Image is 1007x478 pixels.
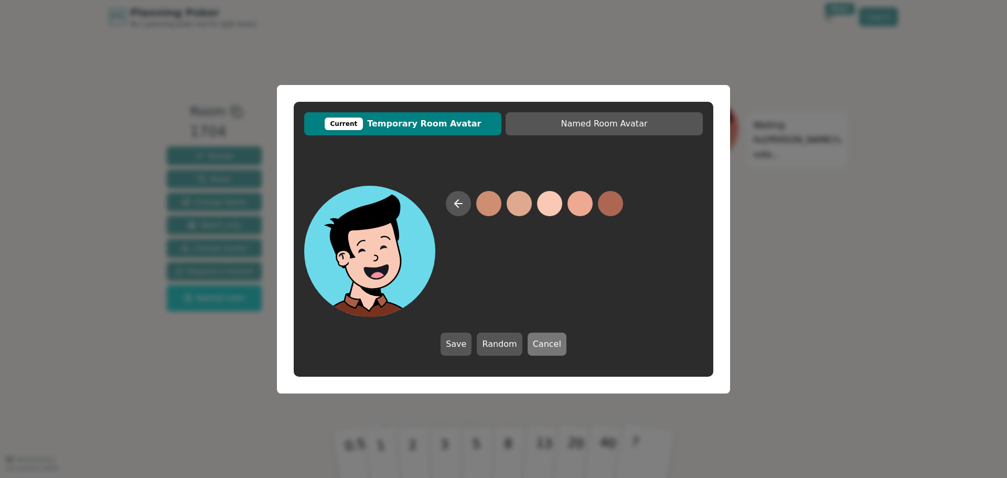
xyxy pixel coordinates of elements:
[309,118,496,130] span: Temporary Room Avatar
[325,118,363,130] div: Current
[511,118,698,130] span: Named Room Avatar
[304,112,501,135] button: CurrentTemporary Room Avatar
[477,333,522,356] button: Random
[528,333,566,356] button: Cancel
[506,112,703,135] button: Named Room Avatar
[441,333,472,356] button: Save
